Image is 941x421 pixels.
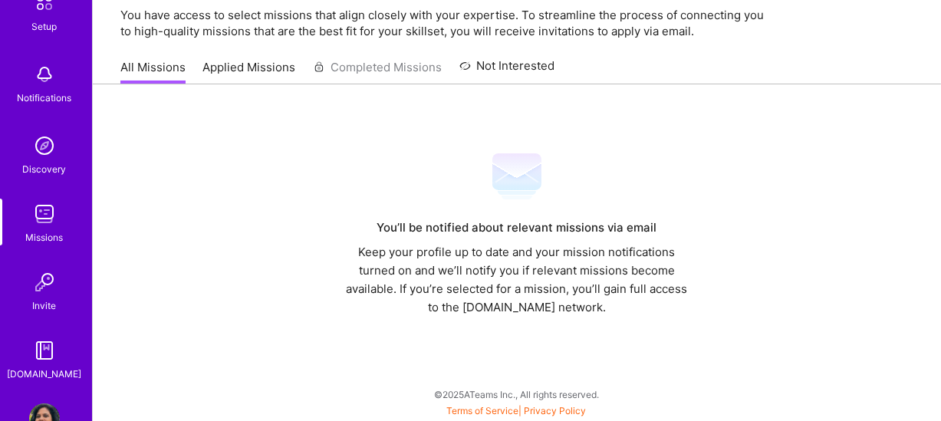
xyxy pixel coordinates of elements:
[29,130,60,161] img: discovery
[32,18,58,35] div: Setup
[459,57,555,84] a: Not Interested
[92,375,941,413] div: © 2025 ATeams Inc., All rights reserved.
[447,405,587,416] span: |
[29,335,60,366] img: guide book
[29,199,60,229] img: teamwork
[492,152,541,201] img: Mail
[33,298,57,314] div: Invite
[340,243,694,317] div: Keep your profile up to date and your mission notifications turned on and we’ll notify you if rel...
[340,219,694,237] div: You’ll be notified about relevant missions via email
[447,405,519,416] a: Terms of Service
[29,267,60,298] img: Invite
[203,59,296,84] a: Applied Missions
[26,229,64,245] div: Missions
[18,90,72,106] div: Notifications
[120,7,913,39] p: You have access to select missions that align closely with your expertise. To streamline the proc...
[120,59,186,84] a: All Missions
[23,161,67,177] div: Discovery
[525,405,587,416] a: Privacy Policy
[29,59,60,90] img: bell
[8,366,82,382] div: [DOMAIN_NAME]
